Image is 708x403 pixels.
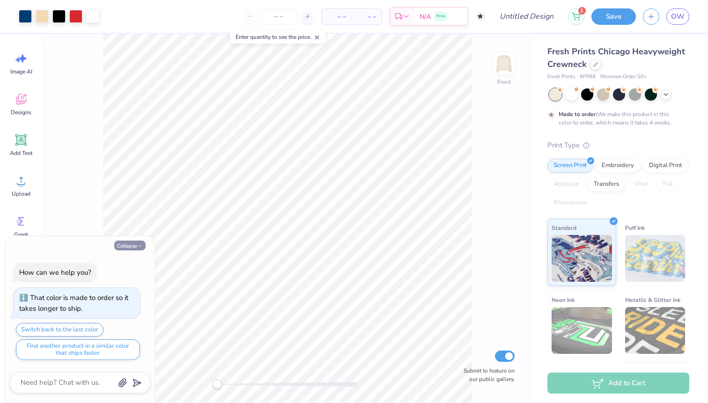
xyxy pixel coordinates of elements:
[559,110,674,127] div: We make this product in this color to order, which means it takes 4 weeks.
[357,12,376,22] span: – –
[260,8,297,25] input: – –
[588,177,625,191] div: Transfers
[552,223,576,233] span: Standard
[591,8,636,25] button: Save
[19,293,128,313] div: That color is made to order so it takes longer to ship.
[547,177,585,191] div: Applique
[552,307,612,354] img: Neon Ink
[600,73,647,81] span: Minimum Order: 50 +
[559,110,597,118] strong: Made to order:
[547,140,689,151] div: Print Type
[420,12,431,22] span: N/A
[230,30,325,44] div: Enter quantity to see the price.
[547,159,593,173] div: Screen Print
[12,190,30,198] span: Upload
[547,73,575,81] span: Fresh Prints
[625,307,686,354] img: Metallic & Glitter Ink
[657,177,679,191] div: Foil
[327,12,346,22] span: – –
[625,235,686,282] img: Puff Ink
[492,7,561,26] input: Untitled Design
[213,380,222,389] div: Accessibility label
[114,241,146,250] button: Collapse
[547,46,685,70] span: Fresh Prints Chicago Heavyweight Crewneck
[10,68,32,75] span: Image AI
[580,73,596,81] span: # FP88
[16,339,140,360] button: Find another product in a similar color that ships faster
[568,8,584,25] button: 1
[19,268,91,277] div: How can we help you?
[552,235,612,282] img: Standard
[628,177,654,191] div: Vinyl
[625,223,645,233] span: Puff Ink
[578,7,586,15] span: 1
[625,295,680,305] span: Metallic & Glitter Ink
[497,78,511,86] div: Front
[16,323,103,337] button: Switch back to the last color
[671,11,685,22] span: OW
[458,366,515,383] label: Submit to feature on our public gallery.
[494,54,513,73] img: Front
[11,109,31,116] span: Designs
[643,159,688,173] div: Digital Print
[596,159,640,173] div: Embroidery
[666,8,689,25] a: OW
[436,13,445,20] span: Free
[10,149,32,157] span: Add Text
[547,196,593,210] div: Rhinestones
[14,231,29,238] span: Greek
[552,295,575,305] span: Neon Ink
